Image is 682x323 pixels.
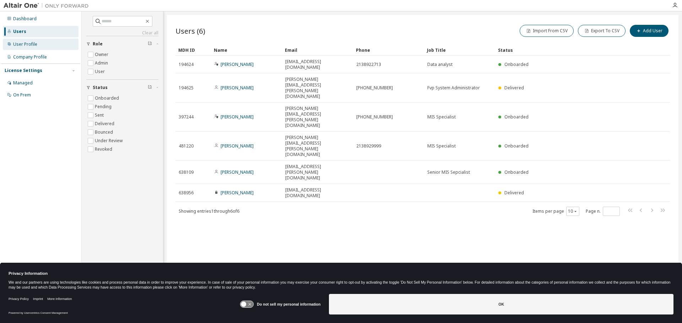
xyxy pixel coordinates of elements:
div: Managed [13,80,33,86]
div: Users [13,29,26,34]
span: Clear filter [148,41,152,47]
span: Users (6) [175,26,205,36]
div: Company Profile [13,54,47,60]
div: Status [498,44,633,56]
a: Clear all [86,30,158,36]
label: User [95,67,106,76]
span: Status [93,85,108,90]
a: [PERSON_NAME] [221,169,254,175]
label: Delivered [95,119,116,128]
button: Add User [630,25,669,37]
div: User Profile [13,41,37,47]
span: [PERSON_NAME][EMAIL_ADDRESS][PERSON_NAME][DOMAIN_NAME] [285,135,350,157]
a: [PERSON_NAME] [221,85,254,91]
span: [EMAIL_ADDRESS][PERSON_NAME][DOMAIN_NAME] [285,164,350,181]
span: [PHONE_NUMBER] [356,85,393,91]
span: MIS Specialist [427,143,456,149]
label: Under Review [95,137,124,145]
label: Pending [95,102,113,111]
span: 194625 [179,85,194,91]
a: [PERSON_NAME] [221,114,254,120]
div: Name [214,44,279,56]
label: Sent [95,111,105,119]
span: [EMAIL_ADDRESS][DOMAIN_NAME] [285,187,350,199]
a: [PERSON_NAME] [221,61,254,67]
span: Page n. [586,207,620,216]
span: 638109 [179,169,194,175]
span: 2138922713 [356,62,381,67]
span: 2138929999 [356,143,381,149]
span: Role [93,41,103,47]
button: Status [86,80,158,95]
img: Altair One [4,2,92,9]
span: [EMAIL_ADDRESS][DOMAIN_NAME] [285,59,350,70]
span: Onboarded [504,169,529,175]
span: Items per page [532,207,579,216]
span: 397244 [179,114,194,120]
span: Onboarded [504,143,529,149]
div: License Settings [5,68,42,73]
span: Onboarded [504,61,529,67]
button: Export To CSV [578,25,626,37]
span: 638956 [179,190,194,196]
label: Admin [95,59,109,67]
div: Job Title [427,44,492,56]
label: Revoked [95,145,114,154]
span: Delivered [504,85,524,91]
button: Import From CSV [520,25,574,37]
label: Onboarded [95,94,120,102]
div: MDH ID [178,44,208,56]
label: Bounced [95,128,114,137]
a: [PERSON_NAME] [221,143,254,149]
div: Phone [356,44,421,56]
span: 194624 [179,62,194,67]
span: Fvp System Administrator [427,85,480,91]
div: On Prem [13,92,31,98]
span: Data analyst [427,62,453,67]
span: Delivered [504,190,524,196]
label: Owner [95,50,110,59]
span: [PHONE_NUMBER] [356,114,393,120]
span: [PERSON_NAME][EMAIL_ADDRESS][PERSON_NAME][DOMAIN_NAME] [285,106,350,128]
div: Dashboard [13,16,37,22]
span: Senior MIS Sepcialist [427,169,470,175]
span: Showing entries 1 through 6 of 6 [179,208,239,214]
span: MIS Specialist [427,114,456,120]
a: [PERSON_NAME] [221,190,254,196]
div: Email [285,44,350,56]
span: [PERSON_NAME][EMAIL_ADDRESS][PERSON_NAME][DOMAIN_NAME] [285,77,350,99]
button: 10 [568,208,578,214]
span: 481220 [179,143,194,149]
span: Clear filter [148,85,152,90]
span: Onboarded [504,114,529,120]
button: Role [86,36,158,52]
